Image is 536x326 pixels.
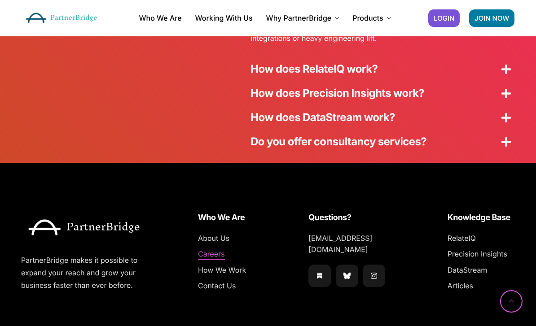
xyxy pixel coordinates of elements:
a: How does Precision Insights work? [250,87,424,100]
a: Careers [198,248,225,260]
a: Working With Us [195,14,253,22]
span: LOGIN [434,15,454,22]
a: Instagram [363,265,385,287]
a: Contact Us [198,280,236,292]
p: PartnerBridge makes it possible to expand your reach and grow your business faster than ever before. [21,254,144,291]
a: DataStream [448,265,488,276]
span: JOIN NOW [474,15,509,22]
a: Bluesky [336,265,358,287]
a: Articles [448,280,473,292]
h5: Questions? [308,212,404,224]
a: Products [352,14,391,22]
h3: How does RelateIQ work? [242,57,519,81]
a: JOIN NOW [469,9,514,27]
h5: Knowledge Base [448,212,515,224]
h3: How does DataStream work? [242,105,519,130]
a: Do you offer consultancy services? [250,135,426,148]
h3: Do you offer consultancy services? [242,130,519,154]
a: [EMAIL_ADDRESS][DOMAIN_NAME] [308,233,404,256]
a: How does RelateIQ work? [250,62,378,75]
a: LOGIN [428,9,460,27]
h3: How does Precision Insights work? [242,81,519,105]
a: Who We Are [139,14,181,22]
a: How We Work [198,265,246,276]
a: Precision Insights [448,248,507,260]
a: Why PartnerBridge [266,14,339,22]
h5: Who We Are [198,212,265,224]
a: How does DataStream work? [250,111,395,124]
a: RelateIQ [448,233,476,244]
a: Substack [308,265,331,287]
a: About Us [198,233,229,244]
